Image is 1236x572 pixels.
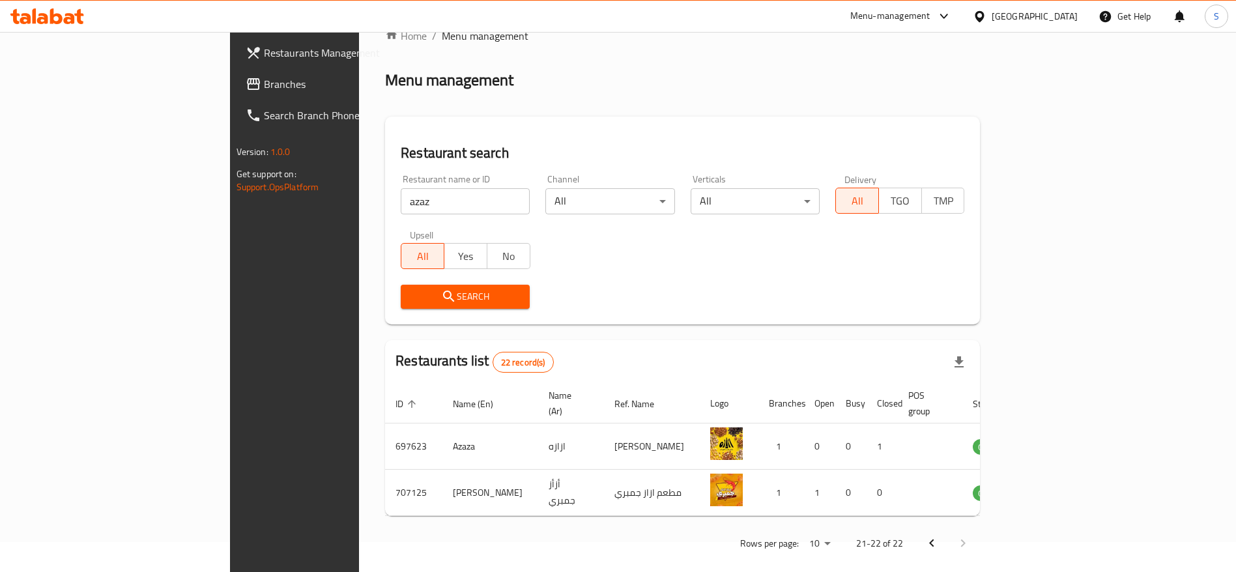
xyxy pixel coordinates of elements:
[237,143,268,160] span: Version:
[264,45,426,61] span: Restaurants Management
[927,192,960,210] span: TMP
[973,485,1005,501] div: OPEN
[758,470,804,516] td: 1
[916,528,947,559] button: Previous page
[835,188,879,214] button: All
[850,8,930,24] div: Menu-management
[691,188,820,214] div: All
[395,396,420,412] span: ID
[973,396,1015,412] span: Status
[604,423,700,470] td: [PERSON_NAME]
[235,100,437,131] a: Search Branch Phone
[844,175,877,184] label: Delivery
[758,423,804,470] td: 1
[444,243,487,269] button: Yes
[235,37,437,68] a: Restaurants Management
[867,470,898,516] td: 0
[487,243,530,269] button: No
[401,143,964,163] h2: Restaurant search
[710,474,743,506] img: Azaz Gambry
[270,143,291,160] span: 1.0.0
[804,470,835,516] td: 1
[1214,9,1219,23] span: S
[538,423,604,470] td: ازازه
[549,388,588,419] span: Name (Ar)
[411,289,519,305] span: Search
[867,384,898,423] th: Closed
[835,423,867,470] td: 0
[401,285,530,309] button: Search
[237,179,319,195] a: Support.OpsPlatform
[992,9,1078,23] div: [GEOGRAPHIC_DATA]
[835,384,867,423] th: Busy
[804,423,835,470] td: 0
[264,107,426,123] span: Search Branch Phone
[453,396,510,412] span: Name (En)
[545,188,674,214] div: All
[237,165,296,182] span: Get support on:
[614,396,671,412] span: Ref. Name
[921,188,965,214] button: TMP
[442,470,538,516] td: [PERSON_NAME]
[973,439,1005,455] div: OPEN
[700,384,758,423] th: Logo
[867,423,898,470] td: 1
[395,351,553,373] h2: Restaurants list
[804,534,835,554] div: Rows per page:
[493,356,553,369] span: 22 record(s)
[410,230,434,239] label: Upsell
[943,347,975,378] div: Export file
[710,427,743,460] img: Azaza
[450,247,482,266] span: Yes
[841,192,874,210] span: All
[804,384,835,423] th: Open
[973,486,1005,501] span: OPEN
[884,192,917,210] span: TGO
[401,243,444,269] button: All
[407,247,439,266] span: All
[758,384,804,423] th: Branches
[235,68,437,100] a: Branches
[835,470,867,516] td: 0
[385,70,513,91] h2: Menu management
[908,388,947,419] span: POS group
[442,423,538,470] td: Azaza
[264,76,426,92] span: Branches
[385,28,980,44] nav: breadcrumb
[401,188,530,214] input: Search for restaurant name or ID..
[442,28,528,44] span: Menu management
[604,470,700,516] td: مطعم ازاز جمبري
[493,247,525,266] span: No
[878,188,922,214] button: TGO
[973,440,1005,455] span: OPEN
[385,384,1076,516] table: enhanced table
[493,352,554,373] div: Total records count
[856,536,903,552] p: 21-22 of 22
[740,536,799,552] p: Rows per page:
[538,470,604,516] td: أزأز جمبري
